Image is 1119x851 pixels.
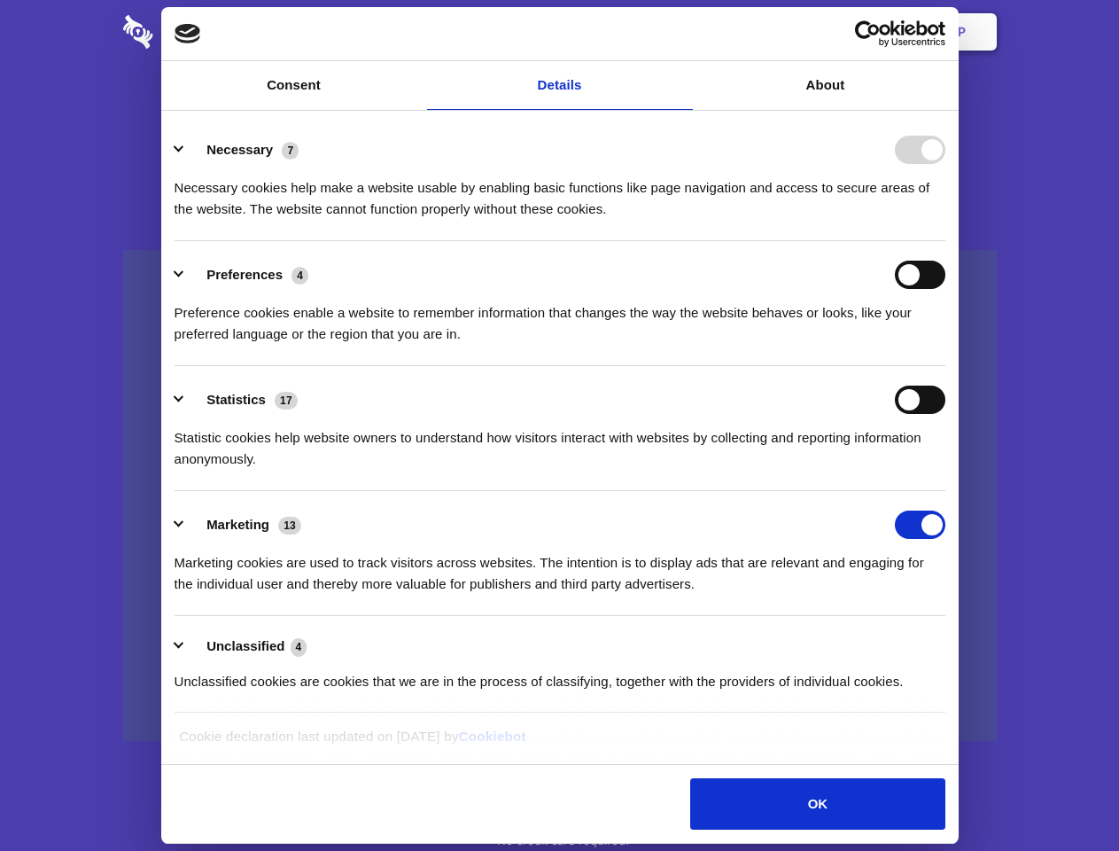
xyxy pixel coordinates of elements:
div: Statistic cookies help website owners to understand how visitors interact with websites by collec... [175,414,945,470]
a: Usercentrics Cookiebot - opens in a new window [790,20,945,47]
img: logo-wordmark-white-trans-d4663122ce5f474addd5e946df7df03e33cb6a1c49d2221995e7729f52c070b2.svg [123,15,275,49]
button: Necessary (7) [175,136,310,164]
a: Login [804,4,881,59]
span: 13 [278,517,301,535]
button: Preferences (4) [175,261,320,289]
label: Statistics [206,392,266,407]
iframe: Drift Widget Chat Controller [1030,762,1098,830]
h1: Eliminate Slack Data Loss. [123,80,997,144]
label: Marketing [206,517,269,532]
a: Consent [161,61,427,110]
a: Wistia video thumbnail [123,250,997,742]
a: Details [427,61,693,110]
div: Necessary cookies help make a website usable by enabling basic functions like page navigation and... [175,164,945,220]
span: 17 [275,392,298,410]
span: 4 [291,638,307,656]
span: 4 [291,267,308,285]
button: Marketing (13) [175,511,313,539]
label: Preferences [206,267,283,282]
a: Cookiebot [459,729,526,744]
div: Cookie declaration last updated on [DATE] by [166,726,953,761]
label: Necessary [206,142,273,157]
a: Pricing [520,4,597,59]
div: Preference cookies enable a website to remember information that changes the way the website beha... [175,289,945,345]
img: logo [175,24,201,43]
div: Unclassified cookies are cookies that we are in the process of classifying, together with the pro... [175,658,945,692]
h4: Auto-redaction of sensitive data, encrypted data sharing and self-destructing private chats. Shar... [123,161,997,220]
button: Unclassified (4) [175,636,318,658]
div: Marketing cookies are used to track visitors across websites. The intention is to display ads tha... [175,539,945,595]
button: OK [690,778,944,830]
span: 7 [282,142,299,160]
button: Statistics (17) [175,386,309,414]
a: About [693,61,959,110]
a: Contact [719,4,800,59]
